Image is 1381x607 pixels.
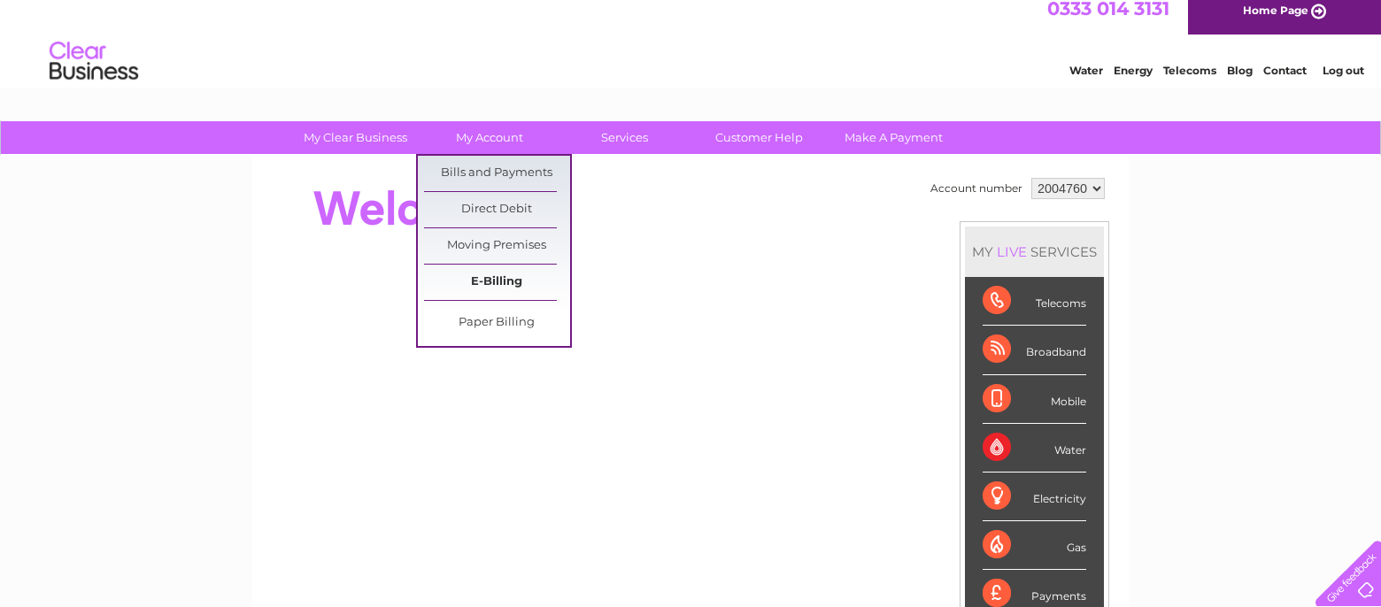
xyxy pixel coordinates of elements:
a: Customer Help [686,121,832,154]
a: Energy [1114,75,1153,88]
a: E-Billing [424,265,570,300]
a: Blog [1227,75,1253,88]
div: MY SERVICES [965,227,1104,277]
a: My Clear Business [282,121,428,154]
a: Direct Debit [424,192,570,227]
a: Moving Premises [424,228,570,264]
a: Bills and Payments [424,156,570,191]
a: Make A Payment [821,121,967,154]
a: 0333 014 3131 [1047,9,1169,31]
div: LIVE [993,243,1030,260]
div: Gas [983,521,1086,570]
div: Electricity [983,473,1086,521]
a: Paper Billing [424,305,570,341]
div: Mobile [983,375,1086,424]
a: My Account [417,121,563,154]
a: Water [1069,75,1103,88]
a: Contact [1263,75,1307,88]
img: logo.png [49,46,139,100]
a: Log out [1323,75,1364,88]
div: Broadband [983,326,1086,374]
div: Telecoms [983,277,1086,326]
div: Clear Business is a trading name of Verastar Limited (registered in [GEOGRAPHIC_DATA] No. 3667643... [274,10,1110,86]
td: Account number [926,173,1027,204]
div: Water [983,424,1086,473]
a: Services [552,121,698,154]
a: Telecoms [1163,75,1216,88]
